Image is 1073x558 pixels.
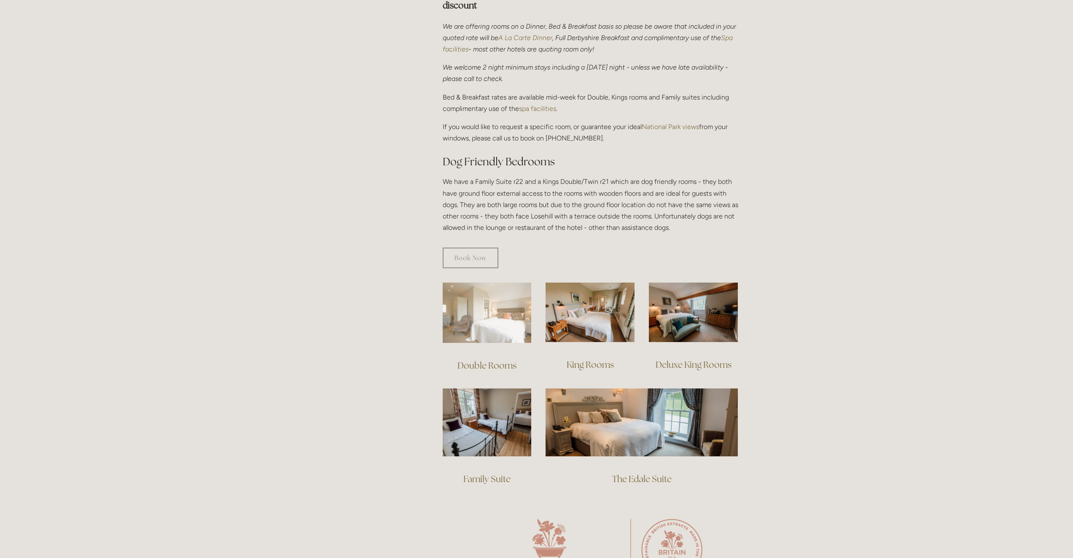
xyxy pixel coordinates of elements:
[468,45,594,53] em: - most other hotels are quoting room only!
[567,359,614,370] a: King Rooms
[519,105,556,113] a: spa facilities
[463,473,511,485] a: Family Suite
[546,283,635,342] img: King Room view, Losehill Hotel
[443,176,738,233] p: We have a Family Suite r22 and a Kings Double/Twin r21 which are dog friendly rooms - they both h...
[649,283,738,342] img: Deluxe King Room view, Losehill Hotel
[443,121,738,144] p: If you would like to request a specific room, or guarantee your ideal from your windows, please c...
[457,360,516,371] a: Double Rooms
[443,92,738,114] p: Bed & Breakfast rates are available mid-week for Double, Kings rooms and Family suites including ...
[552,34,721,42] em: , Full Derbyshire Breakfast and complimentary use of the
[443,248,498,268] a: Book Now
[546,388,738,456] img: The Edale Suite, Losehill Hotel
[656,359,731,370] a: Deluxe King Rooms
[443,283,532,343] img: Double Room view, Losehill Hotel
[443,22,738,42] em: We are offering rooms on a Dinner, Bed & Breakfast basis so please be aware that included in your...
[642,123,699,131] a: National Park views
[443,154,738,169] h2: Dog Friendly Bedrooms
[612,473,672,485] a: The Edale Suite
[443,63,730,83] em: We welcome 2 night minimum stays including a [DATE] night - unless we have late availability - pl...
[443,388,532,456] img: Family Suite view, Losehill Hotel
[498,34,552,42] a: A La Carte Dinner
